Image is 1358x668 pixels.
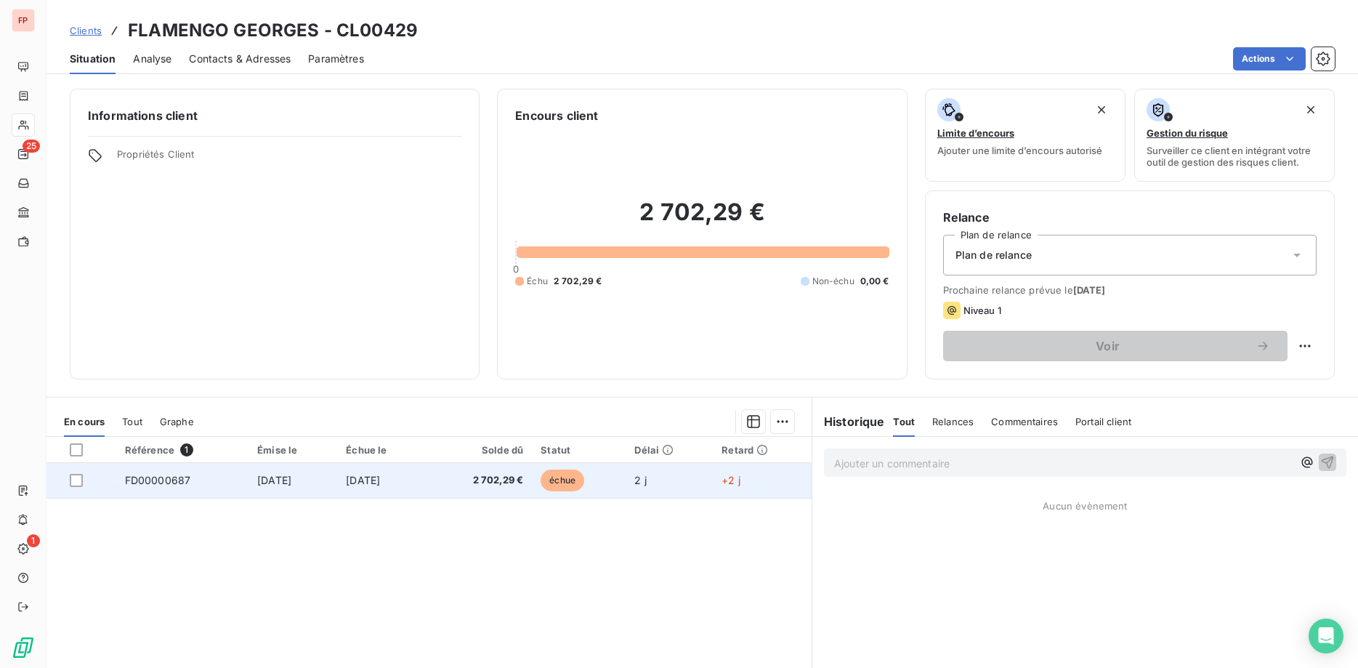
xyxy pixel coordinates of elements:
[125,474,191,486] span: FD00000687
[722,474,740,486] span: +2 j
[515,107,598,124] h6: Encours client
[70,23,102,38] a: Clients
[346,444,419,456] div: Échue le
[12,636,35,659] img: Logo LeanPay
[346,474,380,486] span: [DATE]
[88,107,461,124] h6: Informations client
[436,444,523,456] div: Solde dû
[64,416,105,427] span: En cours
[955,248,1032,262] span: Plan de relance
[1309,619,1343,653] div: Open Intercom Messenger
[257,474,291,486] span: [DATE]
[1147,145,1322,168] span: Surveiller ce client en intégrant votre outil de gestion des risques client.
[436,473,523,488] span: 2 702,29 €
[1075,416,1131,427] span: Portail client
[133,52,171,66] span: Analyse
[991,416,1058,427] span: Commentaires
[943,331,1288,361] button: Voir
[925,89,1125,182] button: Limite d’encoursAjouter une limite d’encours autorisé
[961,340,1256,352] span: Voir
[125,443,241,456] div: Référence
[943,284,1317,296] span: Prochaine relance prévue le
[70,52,116,66] span: Situation
[308,52,364,66] span: Paramètres
[128,17,418,44] h3: FLAMENGO GEORGES - CL00429
[937,127,1014,139] span: Limite d’encours
[812,413,885,430] h6: Historique
[117,148,461,169] span: Propriétés Client
[513,263,519,275] span: 0
[180,443,193,456] span: 1
[160,416,194,427] span: Graphe
[257,444,328,456] div: Émise le
[722,444,803,456] div: Retard
[515,198,889,241] h2: 2 702,29 €
[12,9,35,32] div: FP
[963,305,1001,316] span: Niveau 1
[893,416,915,427] span: Tout
[1134,89,1335,182] button: Gestion du risqueSurveiller ce client en intégrant votre outil de gestion des risques client.
[634,444,704,456] div: Délai
[943,209,1317,226] h6: Relance
[189,52,291,66] span: Contacts & Adresses
[1043,500,1127,512] span: Aucun évènement
[70,25,102,36] span: Clients
[554,275,602,288] span: 2 702,29 €
[932,416,974,427] span: Relances
[634,474,646,486] span: 2 j
[937,145,1102,156] span: Ajouter une limite d’encours autorisé
[27,534,40,547] span: 1
[812,275,854,288] span: Non-échu
[541,444,617,456] div: Statut
[1233,47,1306,71] button: Actions
[1073,284,1106,296] span: [DATE]
[860,275,889,288] span: 0,00 €
[23,140,40,153] span: 25
[527,275,548,288] span: Échu
[1147,127,1228,139] span: Gestion du risque
[122,416,142,427] span: Tout
[541,470,584,491] span: échue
